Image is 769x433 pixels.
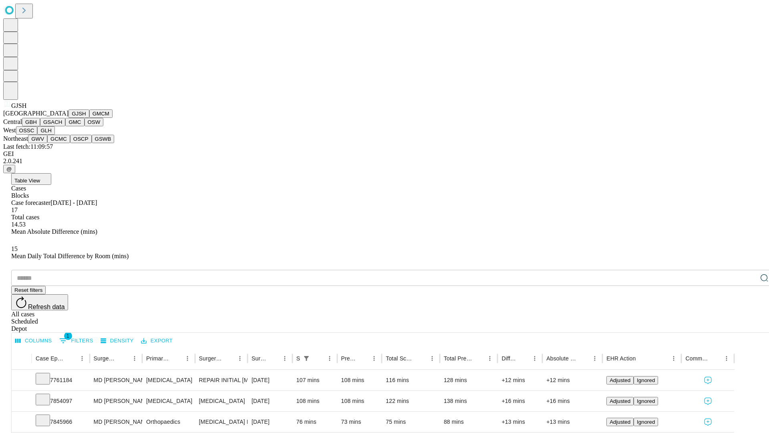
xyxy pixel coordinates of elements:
button: Menu [427,353,438,364]
div: 108 mins [341,391,378,411]
div: 138 mins [444,391,494,411]
button: Show filters [301,353,312,364]
button: Adjusted [606,376,634,384]
button: Menu [182,353,193,364]
div: Orthopaedics [146,412,191,432]
button: GMCM [89,109,113,118]
button: GJSH [68,109,89,118]
button: Ignored [634,397,658,405]
div: [DATE] [252,412,288,432]
div: +16 mins [546,391,598,411]
div: 73 mins [341,412,378,432]
div: 116 mins [386,370,436,391]
div: 122 mins [386,391,436,411]
div: 128 mins [444,370,494,391]
div: 108 mins [341,370,378,391]
span: Central [3,118,22,125]
div: 108 mins [296,391,333,411]
span: Mean Absolute Difference (mins) [11,228,97,235]
button: Table View [11,173,51,185]
button: Show filters [57,334,95,347]
span: Ignored [637,377,655,383]
div: Difference [501,355,517,362]
button: Menu [76,353,88,364]
div: 107 mins [296,370,333,391]
div: REPAIR INITIAL [MEDICAL_DATA] REDUCIBLE AGE [DEMOGRAPHIC_DATA] OR MORE [199,370,244,391]
button: Menu [324,353,335,364]
div: 76 mins [296,412,333,432]
button: OSW [85,118,104,126]
div: MD [PERSON_NAME] [94,370,138,391]
button: Sort [578,353,589,364]
span: Case forecaster [11,199,50,206]
span: Adjusted [610,419,630,425]
div: 7761184 [36,370,86,391]
div: Primary Service [146,355,169,362]
button: Expand [16,374,28,388]
button: Sort [473,353,484,364]
div: MD [PERSON_NAME] [94,391,138,411]
span: Mean Daily Total Difference by Room (mins) [11,253,129,259]
div: [MEDICAL_DATA] [199,391,244,411]
button: Menu [279,353,290,364]
div: 7845966 [36,412,86,432]
button: Sort [223,353,234,364]
div: 1 active filter [301,353,312,364]
button: Menu [721,353,732,364]
div: Case Epic Id [36,355,64,362]
div: [MEDICAL_DATA] MEDIAL OR LATERAL MENISCECTOMY [199,412,244,432]
div: [DATE] [252,370,288,391]
span: Total cases [11,214,39,221]
button: Adjusted [606,418,634,426]
button: Menu [668,353,679,364]
button: Sort [171,353,182,364]
button: Density [99,335,136,347]
div: 75 mins [386,412,436,432]
button: GSACH [40,118,65,126]
button: Ignored [634,376,658,384]
button: Menu [589,353,600,364]
div: 2.0.241 [3,158,766,165]
span: Ignored [637,419,655,425]
button: GBH [22,118,40,126]
span: Reset filters [14,287,42,293]
button: Sort [710,353,721,364]
div: +16 mins [501,391,538,411]
span: West [3,127,16,134]
button: Sort [313,353,324,364]
button: OSCP [70,135,92,143]
button: Export [139,335,175,347]
span: Ignored [637,398,655,404]
div: Scheduled In Room Duration [296,355,300,362]
div: [MEDICAL_DATA] [146,370,191,391]
button: GWV [28,135,47,143]
button: Sort [357,353,368,364]
button: Sort [268,353,279,364]
div: Total Scheduled Duration [386,355,415,362]
button: Menu [129,353,140,364]
div: GEI [3,150,766,158]
button: Menu [484,353,495,364]
div: Surgeon Name [94,355,117,362]
span: 15 [11,245,18,252]
button: Refresh data [11,294,68,310]
button: Menu [234,353,246,364]
button: Ignored [634,418,658,426]
button: OSSC [16,126,38,135]
span: 14.53 [11,221,26,228]
button: Expand [16,415,28,429]
div: 88 mins [444,412,494,432]
div: [MEDICAL_DATA] [146,391,191,411]
button: Reset filters [11,286,46,294]
div: Surgery Date [252,355,267,362]
div: +12 mins [546,370,598,391]
button: Menu [529,353,540,364]
button: Sort [415,353,427,364]
div: Surgery Name [199,355,222,362]
div: 7854097 [36,391,86,411]
button: GSWB [92,135,115,143]
button: GMC [65,118,84,126]
span: GJSH [11,102,26,109]
span: Refresh data [28,304,65,310]
span: Table View [14,178,40,184]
